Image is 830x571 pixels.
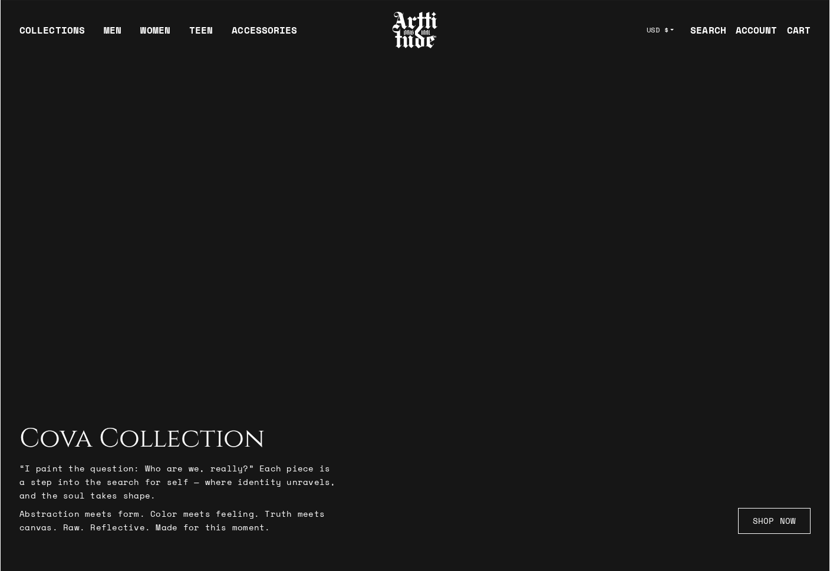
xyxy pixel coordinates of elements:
a: TEEN [189,23,213,47]
p: “I paint the question: Who are we, really?” Each piece is a step into the search for self — where... [19,461,338,502]
a: ACCOUNT [726,18,778,42]
div: ACCESSORIES [232,23,297,47]
a: WOMEN [140,23,170,47]
p: Abstraction meets form. Color meets feeling. Truth meets canvas. Raw. Reflective. Made for this m... [19,507,338,534]
img: Arttitude [391,10,439,50]
a: MEN [104,23,121,47]
h2: Cova Collection [19,424,338,454]
a: SHOP NOW [738,508,811,534]
div: COLLECTIONS [19,23,85,47]
button: USD $ [640,17,681,43]
ul: Main navigation [10,23,307,47]
a: SEARCH [681,18,726,42]
span: USD $ [647,25,669,35]
a: Open cart [778,18,811,42]
div: CART [787,23,811,37]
